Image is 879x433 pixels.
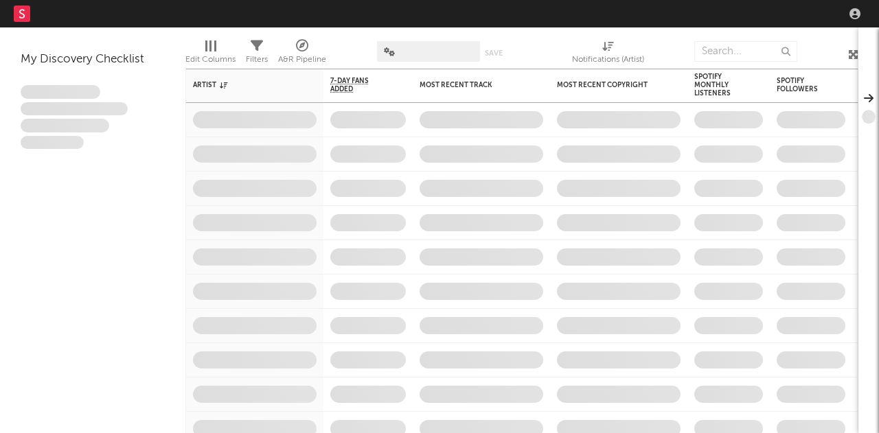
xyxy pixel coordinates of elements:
span: Aliquam viverra [21,136,84,150]
span: Praesent ac interdum [21,119,109,132]
div: Edit Columns [185,34,236,74]
div: A&R Pipeline [278,34,326,74]
span: Lorem ipsum dolor [21,85,100,99]
div: Artist [193,81,296,89]
div: Filters [246,34,268,74]
span: Integer aliquet in purus et [21,102,128,116]
div: Notifications (Artist) [572,34,644,74]
div: Spotify Followers [777,77,825,93]
div: Most Recent Copyright [557,81,660,89]
span: 7-Day Fans Added [330,77,385,93]
button: Save [485,49,503,57]
div: Notifications (Artist) [572,51,644,68]
div: Filters [246,51,268,68]
div: Most Recent Track [420,81,523,89]
div: Edit Columns [185,51,236,68]
div: A&R Pipeline [278,51,326,68]
div: Spotify Monthly Listeners [694,73,742,97]
input: Search... [694,41,797,62]
div: My Discovery Checklist [21,51,165,68]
